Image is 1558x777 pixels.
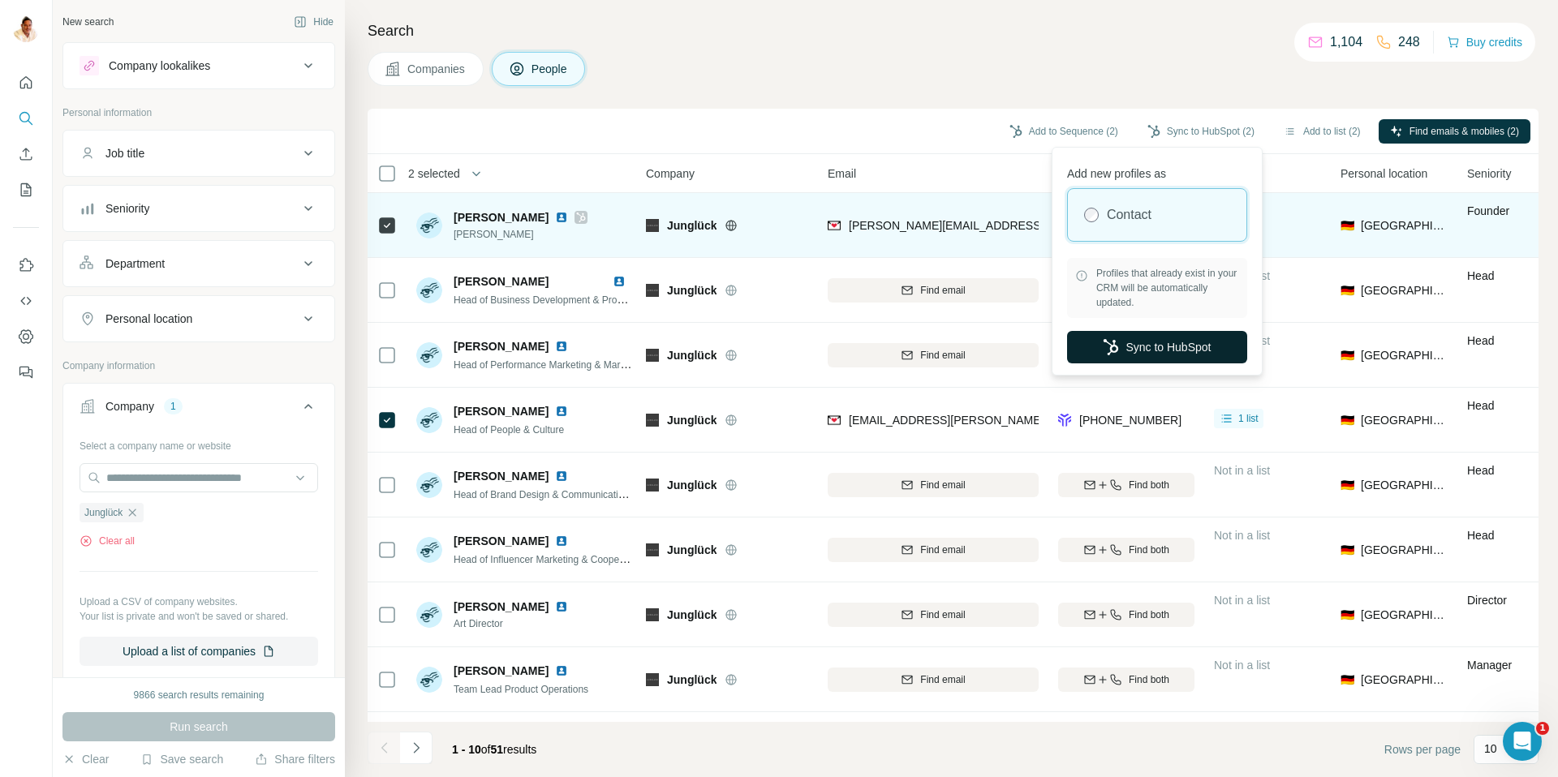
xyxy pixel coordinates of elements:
[920,672,965,687] span: Find email
[454,403,549,419] span: [PERSON_NAME]
[400,732,433,764] button: Navigate to next page
[555,340,568,353] img: LinkedIn logo
[105,145,144,161] div: Job title
[454,275,549,288] span: [PERSON_NAME]
[555,405,568,418] img: LinkedIn logo
[105,200,149,217] div: Seniority
[62,358,335,373] p: Company information
[1536,722,1549,735] span: 1
[13,322,39,351] button: Dashboard
[646,349,659,362] img: Logo of Junglück
[1503,722,1542,761] iframe: Intercom live chat
[84,505,123,520] span: Junglück
[555,470,568,483] img: LinkedIn logo
[63,46,334,85] button: Company lookalikes
[454,533,549,549] span: [PERSON_NAME]
[1467,334,1494,347] span: Head
[646,414,659,427] img: Logo of Junglück
[1467,659,1512,672] span: Manager
[1361,672,1448,688] span: [GEOGRAPHIC_DATA]
[454,552,648,565] span: Head of Influencer Marketing & Cooperations
[62,105,335,120] p: Personal information
[849,414,1134,427] span: [EMAIL_ADDRESS][PERSON_NAME][DOMAIN_NAME]
[1058,668,1194,692] button: Find both
[1238,411,1259,426] span: 1 list
[452,743,481,756] span: 1 - 10
[454,599,549,615] span: [PERSON_NAME]
[1096,266,1239,310] span: Profiles that already exist in your CRM will be automatically updated.
[613,275,626,288] img: LinkedIn logo
[454,424,564,436] span: Head of People & Culture
[63,134,334,173] button: Job title
[1467,399,1494,412] span: Head
[1361,282,1448,298] span: [GEOGRAPHIC_DATA]
[920,543,965,557] span: Find email
[80,595,318,609] p: Upload a CSV of company websites.
[1107,205,1151,225] label: Contact
[454,209,549,225] span: [PERSON_NAME]
[646,608,659,621] img: Logo of Junglück
[80,637,318,666] button: Upload a list of companies
[1341,412,1354,428] span: 🇩🇪
[454,616,575,631] span: Art Director
[555,664,568,677] img: LinkedIn logo
[416,277,442,303] img: Avatar
[849,219,1134,232] span: [PERSON_NAME][EMAIL_ADDRESS][DOMAIN_NAME]
[454,293,635,306] span: Head of Business Development & Product
[416,472,442,498] img: Avatar
[828,412,841,428] img: provider findymail logo
[454,487,634,500] span: Head of Brand Design & Communications
[105,255,165,272] div: Department
[80,432,318,453] div: Select a company name or website
[62,15,114,29] div: New search
[454,663,549,679] span: [PERSON_NAME]
[1341,347,1354,363] span: 🇩🇪
[667,282,717,298] span: Junglück
[1361,477,1448,493] span: [GEOGRAPHIC_DATA]
[667,477,717,493] span: Junglück
[1361,542,1448,558] span: [GEOGRAPHIC_DATA]
[416,342,442,368] img: Avatar
[416,407,442,433] img: Avatar
[646,219,659,232] img: Logo of Junglück
[13,286,39,316] button: Use Surfe API
[13,68,39,97] button: Quick start
[1467,269,1494,282] span: Head
[667,412,717,428] span: Junglück
[1136,119,1266,144] button: Sync to HubSpot (2)
[667,217,717,234] span: Junglück
[667,672,717,688] span: Junglück
[1079,414,1181,427] span: [PHONE_NUMBER]
[1341,607,1354,623] span: 🇩🇪
[532,61,569,77] span: People
[1361,607,1448,623] span: [GEOGRAPHIC_DATA]
[368,19,1539,42] h4: Search
[1398,32,1420,52] p: 248
[828,217,841,234] img: provider findymail logo
[828,538,1039,562] button: Find email
[555,534,568,547] img: LinkedIn logo
[1341,672,1354,688] span: 🇩🇪
[13,16,39,42] img: Avatar
[1484,741,1497,757] p: 10
[1058,538,1194,562] button: Find both
[646,479,659,492] img: Logo of Junglück
[1467,464,1494,477] span: Head
[416,212,442,238] img: Avatar
[63,189,334,228] button: Seniority
[13,358,39,387] button: Feedback
[828,668,1039,692] button: Find email
[1272,119,1372,144] button: Add to list (2)
[1058,603,1194,627] button: Find both
[828,603,1039,627] button: Find email
[828,278,1039,303] button: Find email
[1214,594,1270,607] span: Not in a list
[1129,672,1169,687] span: Find both
[646,673,659,686] img: Logo of Junglück
[646,543,659,556] img: Logo of Junglück
[1410,124,1519,139] span: Find emails & mobiles (2)
[452,743,536,756] span: results
[134,688,265,702] div: 9866 search results remaining
[13,104,39,133] button: Search
[828,343,1039,367] button: Find email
